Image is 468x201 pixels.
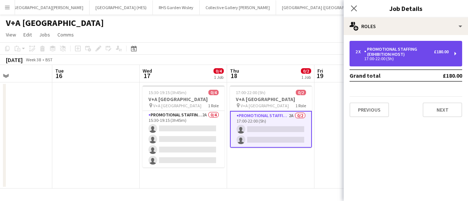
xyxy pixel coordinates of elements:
span: Wed [143,67,152,74]
span: Comms [57,31,74,38]
span: 19 [316,71,323,80]
h1: V+A [GEOGRAPHIC_DATA] [6,18,104,28]
button: Next [423,103,462,117]
span: Fri [317,67,323,74]
div: 1 Job [301,74,311,80]
span: V+A [GEOGRAPHIC_DATA] [241,103,289,108]
span: 15:30-19:15 (3h45m) [148,90,186,95]
span: V+A [GEOGRAPHIC_DATA] [153,103,201,108]
div: £180.00 [434,49,449,54]
app-job-card: 17:00-22:00 (5h)0/2V+A [GEOGRAPHIC_DATA] V+A [GEOGRAPHIC_DATA]1 RolePromotional Staffing (Exhibit... [230,85,312,148]
button: [GEOGRAPHIC_DATA] (HES) [90,0,153,15]
div: Roles [344,18,468,35]
h3: V+A [GEOGRAPHIC_DATA] [230,96,312,103]
a: View [3,30,19,39]
h3: V+A [GEOGRAPHIC_DATA] [143,96,224,103]
button: Collective Gallery [PERSON_NAME] [200,0,276,15]
span: Thu [230,67,239,74]
span: 0/2 [296,90,306,95]
td: Grand total [350,70,419,81]
span: 16 [54,71,64,80]
a: Jobs [36,30,53,39]
button: Previous [350,103,389,117]
div: 17:00-22:00 (5h) [355,57,449,61]
div: 2 x [355,49,364,54]
span: Week 38 [24,57,42,62]
span: Jobs [39,31,50,38]
button: [GEOGRAPHIC_DATA] ([GEOGRAPHIC_DATA]) [276,0,372,15]
span: 0/4 [208,90,219,95]
span: Tue [55,67,64,74]
div: 1 Job [214,74,223,80]
span: 17 [141,71,152,80]
span: Edit [23,31,32,38]
span: 0/4 [214,68,224,74]
app-card-role: Promotional Staffing (Exhibition Host)2A0/217:00-22:00 (5h) [230,111,312,148]
button: [GEOGRAPHIC_DATA][PERSON_NAME] [6,0,90,15]
a: Comms [54,30,77,39]
div: [DATE] [6,56,23,63]
span: 1 Role [208,103,219,108]
td: £180.00 [419,70,462,81]
app-job-card: 15:30-19:15 (3h45m)0/4V+A [GEOGRAPHIC_DATA] V+A [GEOGRAPHIC_DATA]1 RolePromotional Staffing (Exhi... [143,85,224,167]
h3: Job Details [344,4,468,13]
button: RHS Garden Wisley [153,0,200,15]
span: 1 Role [295,103,306,108]
span: 17:00-22:00 (5h) [236,90,265,95]
div: Promotional Staffing (Exhibition Host) [364,47,434,57]
span: View [6,31,16,38]
div: BST [45,57,53,62]
span: 0/2 [301,68,311,74]
app-card-role: Promotional Staffing (Exhibition Host)2A0/415:30-19:15 (3h45m) [143,111,224,167]
a: Edit [20,30,35,39]
span: 18 [229,71,239,80]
